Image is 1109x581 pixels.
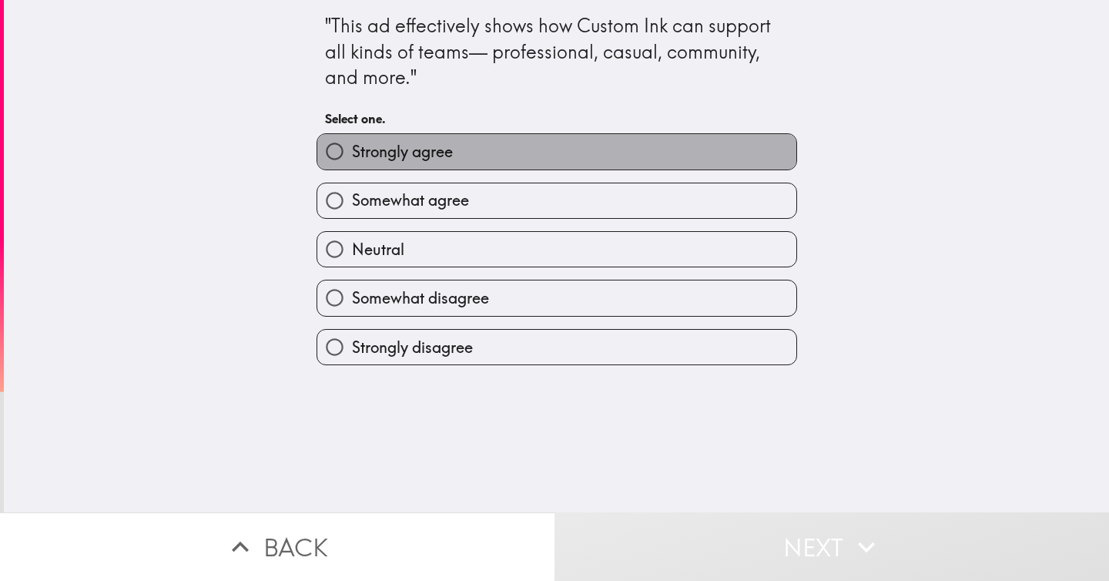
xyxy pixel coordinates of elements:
h6: Select one. [325,110,789,127]
button: Strongly agree [317,134,796,169]
span: Strongly agree [352,141,453,163]
div: "This ad effectively shows how Custom Ink can support all kinds of teams— professional, casual, c... [325,13,789,91]
button: Somewhat disagree [317,280,796,315]
button: Strongly disagree [317,330,796,364]
button: Next [554,512,1109,581]
button: Somewhat agree [317,183,796,218]
span: Neutral [352,239,404,260]
span: Somewhat disagree [352,287,489,309]
button: Neutral [317,232,796,267]
span: Strongly disagree [352,337,473,358]
span: Somewhat agree [352,190,469,211]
